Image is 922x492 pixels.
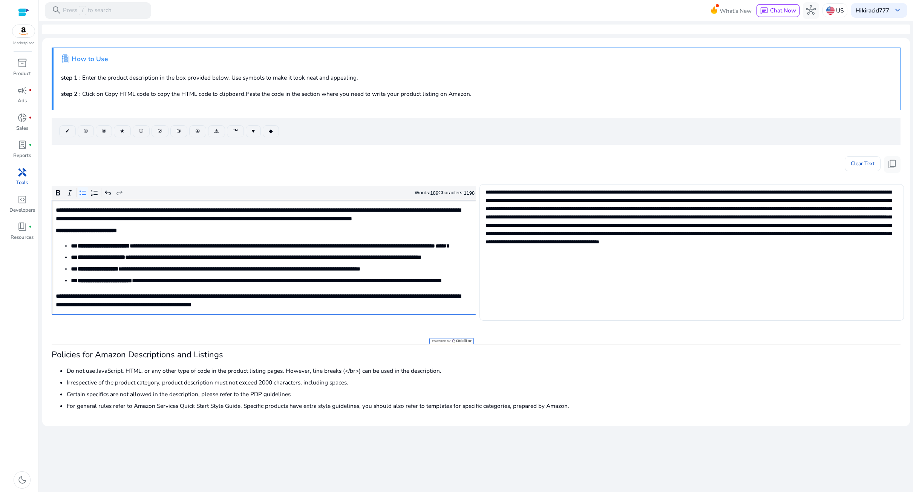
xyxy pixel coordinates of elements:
[760,7,768,15] span: chat
[170,125,187,137] button: ③
[11,234,34,241] p: Resources
[52,186,476,200] div: Editor toolbar
[9,57,35,84] a: inventory_2Product
[29,116,32,120] span: fiber_manual_record
[9,207,35,214] p: Developers
[195,127,200,135] span: ④
[862,6,889,14] b: kiracid777
[252,127,255,135] span: ♥
[139,127,144,135] span: ①
[770,6,796,14] span: Chat Now
[158,127,162,135] span: ②
[887,159,897,169] span: content_copy
[16,125,28,132] p: Sales
[246,125,261,137] button: ♥
[102,127,106,135] span: ®
[430,190,438,196] label: 189
[61,74,77,81] b: step 1
[52,5,61,15] span: search
[856,8,889,13] p: Hi
[67,366,901,375] li: Do not use JavaScript, HTML, or any other type of code in the product listing pages. However, lin...
[72,55,108,63] h4: How to Use
[851,156,875,171] span: Clear Text
[17,58,27,68] span: inventory_2
[884,156,901,173] button: content_copy
[152,125,168,137] button: ②
[79,6,86,15] span: /
[114,125,131,137] button: ★
[63,6,112,15] p: Press to search
[176,127,181,135] span: ③
[893,5,902,15] span: keyboard_arrow_down
[17,86,27,95] span: campaign
[29,225,32,229] span: fiber_manual_record
[13,70,31,78] p: Product
[431,340,450,343] span: Powered by
[59,125,76,137] button: ✔
[208,125,225,137] button: ⚠
[845,156,881,171] button: Clear Text
[52,350,901,360] h3: Policies for Amazon Descriptions and Listings
[12,25,35,37] img: amazon.svg
[13,152,31,160] p: Reports
[263,125,279,137] button: ◆
[18,97,27,105] p: Ads
[9,220,35,248] a: book_4fiber_manual_recordResources
[67,390,901,398] li: Certain specifics are not allowed in the description, please refer to the PDP guidelines
[17,195,27,204] span: code_blocks
[233,127,238,135] span: ™
[65,127,70,135] span: ✔
[415,188,475,198] div: Words: Characters:
[17,140,27,150] span: lab_profile
[16,179,28,187] p: Tools
[9,84,35,111] a: campaignfiber_manual_recordAds
[52,200,476,315] div: Rich Text Editor. Editing area: main. Press Alt+0 for help.
[9,111,35,138] a: donut_smallfiber_manual_recordSales
[17,113,27,123] span: donut_small
[96,125,112,137] button: ®
[17,168,27,177] span: handyman
[29,143,32,147] span: fiber_manual_record
[806,5,816,15] span: hub
[189,125,206,137] button: ④
[836,4,844,17] p: US
[61,89,893,98] p: : Click on Copy HTML code to copy the HTML code to clipboard.Paste the code in the section where ...
[17,475,27,485] span: dark_mode
[13,40,34,46] p: Marketplace
[803,2,819,19] button: hub
[464,190,475,196] label: 1198
[67,401,901,410] li: For general rules refer to Amazon Services Quick Start Style Guide. Specific products have extra ...
[227,125,244,137] button: ™
[61,73,893,82] p: : Enter the product description in the box provided below. Use symbols to make it look neat and a...
[826,6,835,15] img: us.svg
[9,138,35,166] a: lab_profilefiber_manual_recordReports
[120,127,125,135] span: ★
[9,193,35,220] a: code_blocksDevelopers
[133,125,150,137] button: ①
[720,4,752,17] span: What's New
[214,127,219,135] span: ⚠
[78,125,94,137] button: ©
[29,89,32,92] span: fiber_manual_record
[269,127,273,135] span: ◆
[84,127,88,135] span: ©
[9,166,35,193] a: handymanTools
[17,222,27,232] span: book_4
[757,4,799,17] button: chatChat Now
[61,90,77,98] b: step 2
[67,378,901,387] li: Irrespective of the product category, product description must not exceed 2000 characters, includ...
